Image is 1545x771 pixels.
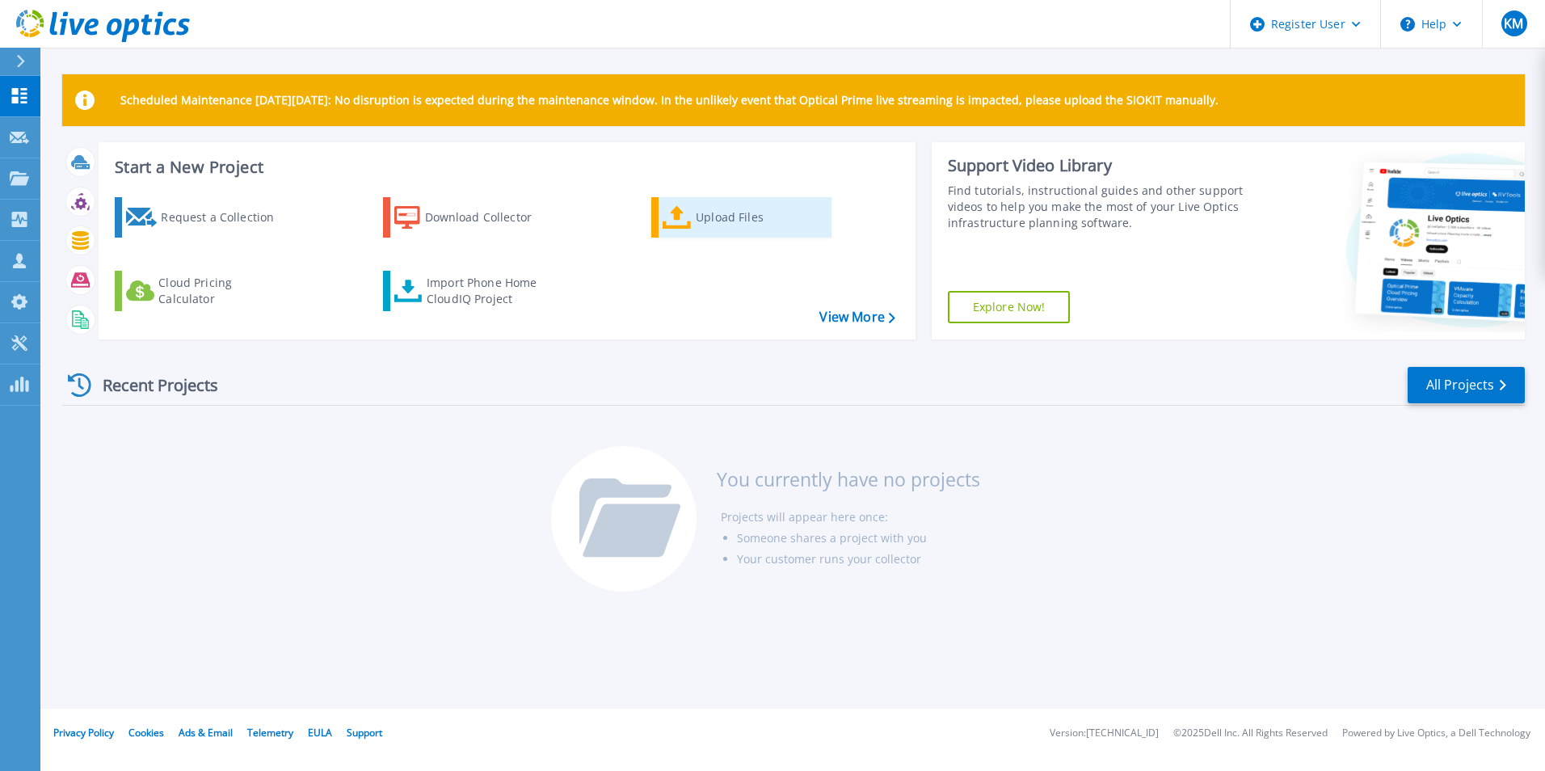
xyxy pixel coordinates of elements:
li: Someone shares a project with you [737,528,980,549]
a: View More [819,310,895,325]
li: Projects will appear here once: [721,507,980,528]
a: Cookies [128,726,164,739]
span: KM [1504,17,1523,30]
p: Scheduled Maintenance [DATE][DATE]: No disruption is expected during the maintenance window. In t... [120,94,1219,107]
div: Find tutorials, instructional guides and other support videos to help you make the most of your L... [948,183,1250,231]
h3: Start a New Project [115,158,895,176]
div: Download Collector [425,201,554,234]
a: Telemetry [247,726,293,739]
h3: You currently have no projects [717,470,980,488]
a: Support [347,726,382,739]
li: Your customer runs your collector [737,549,980,570]
a: Upload Files [651,197,831,238]
li: © 2025 Dell Inc. All Rights Reserved [1173,728,1328,739]
a: EULA [308,726,332,739]
li: Version: [TECHNICAL_ID] [1050,728,1159,739]
div: Support Video Library [948,155,1250,176]
a: Request a Collection [115,197,295,238]
a: Download Collector [383,197,563,238]
div: Cloud Pricing Calculator [158,275,288,307]
a: Ads & Email [179,726,233,739]
a: Privacy Policy [53,726,114,739]
li: Powered by Live Optics, a Dell Technology [1342,728,1530,739]
a: Explore Now! [948,291,1071,323]
a: All Projects [1408,367,1525,403]
div: Import Phone Home CloudIQ Project [427,275,553,307]
div: Upload Files [696,201,825,234]
div: Request a Collection [161,201,290,234]
div: Recent Projects [62,365,240,405]
a: Cloud Pricing Calculator [115,271,295,311]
